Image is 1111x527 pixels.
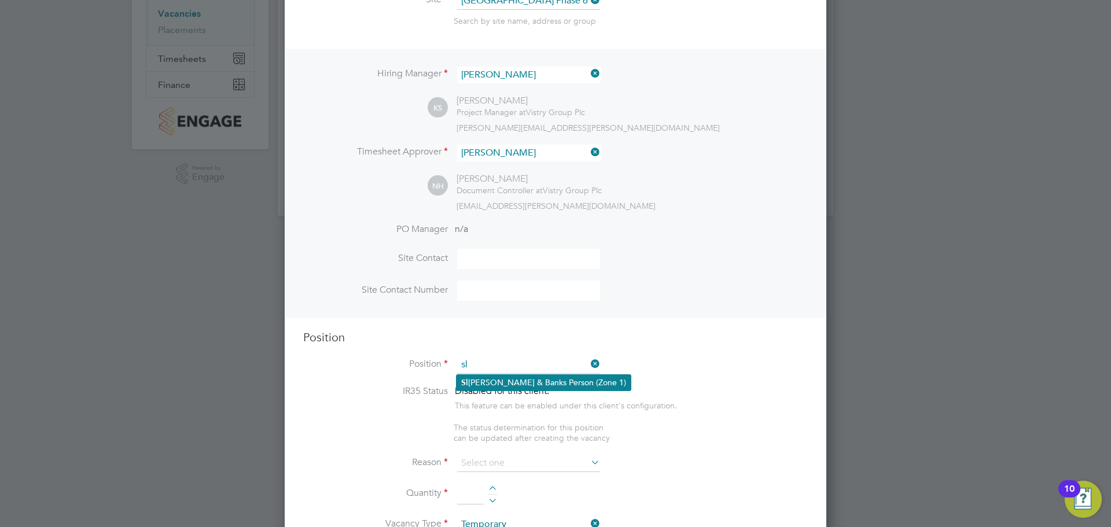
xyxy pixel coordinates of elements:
label: Hiring Manager [303,68,448,80]
div: [PERSON_NAME] [457,95,585,107]
span: Project Manager at [457,107,526,117]
div: Vistry Group Plc [457,185,602,196]
label: IR35 Status [303,385,448,397]
div: Vistry Group Plc [457,107,585,117]
h3: Position [303,330,808,345]
label: Quantity [303,487,448,499]
div: This feature can be enabled under this client's configuration. [455,397,677,411]
input: Search for... [457,67,600,83]
span: Search by site name, address or group [454,16,596,26]
span: KS [428,98,448,118]
span: The status determination for this position can be updated after creating the vacancy [454,422,610,443]
span: NH [428,176,448,196]
button: Open Resource Center, 10 new notifications [1065,481,1102,518]
input: Search for... [457,356,600,374]
input: Select one [457,455,600,472]
label: PO Manager [303,223,448,235]
b: Sl [461,378,468,388]
div: 10 [1064,489,1075,504]
label: Position [303,358,448,370]
span: Disabled for this client. [455,385,549,397]
label: Site Contact Number [303,284,448,296]
input: Search for... [457,145,600,161]
label: Reason [303,456,448,469]
span: [EMAIL_ADDRESS][PERSON_NAME][DOMAIN_NAME] [457,201,656,211]
span: n/a [455,223,468,235]
label: Site Contact [303,252,448,264]
span: [PERSON_NAME][EMAIL_ADDRESS][PERSON_NAME][DOMAIN_NAME] [457,123,720,133]
li: [PERSON_NAME] & Banks Person (Zone 1) [457,375,631,390]
label: Timesheet Approver [303,146,448,158]
div: [PERSON_NAME] [457,173,602,185]
span: Document Controller at [457,185,543,196]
